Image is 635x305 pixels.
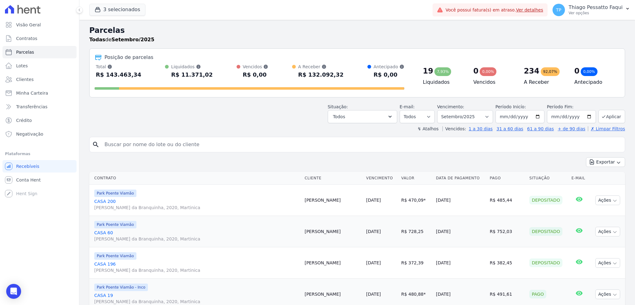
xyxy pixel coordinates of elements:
[469,126,493,131] a: 1 a 30 dias
[94,204,300,211] span: [PERSON_NAME] da Branquinha, 2020, Martinica
[574,78,615,86] h4: Antecipado
[574,66,579,76] div: 0
[94,236,300,242] span: [PERSON_NAME] da Branquinha, 2020, Martinica
[366,292,381,297] a: [DATE]
[437,104,464,109] label: Vencimento:
[104,54,153,61] div: Posição de parcelas
[527,172,569,185] th: Situação
[569,4,623,11] p: Thiago Pessatto Faqui
[2,160,77,173] a: Recebíveis
[101,138,622,151] input: Buscar por nome do lote ou do cliente
[423,66,433,76] div: 19
[569,11,623,16] p: Ver opções
[243,70,268,80] div: R$ 0,00
[400,104,415,109] label: E-mail:
[89,37,105,43] strong: Todas
[595,258,620,268] button: Ações
[588,126,625,131] a: ✗ Limpar Filtros
[112,37,154,43] strong: Setembro/2025
[243,64,268,70] div: Vencidos
[374,70,404,80] div: R$ 0,00
[433,216,487,247] td: [DATE]
[89,25,625,36] h2: Parcelas
[496,126,523,131] a: 31 a 60 dias
[16,22,41,28] span: Visão Geral
[473,66,479,76] div: 0
[558,126,585,131] a: + de 90 dias
[527,126,554,131] a: 61 a 90 dias
[16,131,43,137] span: Negativação
[524,66,539,76] div: 234
[548,1,635,19] button: TP Thiago Pessatto Faqui Ver opções
[529,196,562,204] div: Depositado
[487,247,527,279] td: R$ 382,45
[366,260,381,265] a: [DATE]
[2,32,77,45] a: Contratos
[524,78,564,86] h4: A Receber
[399,247,433,279] td: R$ 372,39
[541,67,560,76] div: 92,07%
[487,172,527,185] th: Pago
[529,258,562,267] div: Depositado
[2,73,77,86] a: Clientes
[16,104,47,110] span: Transferências
[94,298,300,305] span: [PERSON_NAME] da Branquinha, 2020, Martinica
[473,78,514,86] h4: Vencidos
[374,64,404,70] div: Antecipado
[434,67,451,76] div: 7,93%
[487,216,527,247] td: R$ 752,03
[92,141,100,148] i: search
[556,8,561,12] span: TP
[94,221,136,228] span: Park Poente Viamão
[586,157,625,167] button: Exportar
[5,150,74,158] div: Plataformas
[2,87,77,99] a: Minha Carteira
[442,126,466,131] label: Vencidos:
[94,190,136,197] span: Park Poente Viamão
[89,172,302,185] th: Contrato
[171,70,213,80] div: R$ 11.371,02
[2,128,77,140] a: Negativação
[2,101,77,113] a: Transferências
[16,76,33,83] span: Clientes
[529,290,546,298] div: Pago
[2,60,77,72] a: Lotes
[2,114,77,127] a: Crédito
[399,172,433,185] th: Valor
[16,49,34,55] span: Parcelas
[16,63,28,69] span: Lotes
[529,227,562,236] div: Depositado
[581,67,597,76] div: 0,00%
[302,216,363,247] td: [PERSON_NAME]
[16,35,37,42] span: Contratos
[94,261,300,273] a: CASA 196[PERSON_NAME] da Branquinha, 2020, Martinica
[89,4,145,16] button: 3 selecionados
[487,185,527,216] td: R$ 485,44
[516,7,543,12] a: Ver detalhes
[547,104,596,110] label: Período Fim:
[595,227,620,236] button: Ações
[16,163,39,169] span: Recebíveis
[366,229,381,234] a: [DATE]
[6,284,21,299] div: Open Intercom Messenger
[96,70,141,80] div: R$ 143.463,34
[423,78,464,86] h4: Liquidados
[16,90,48,96] span: Minha Carteira
[94,198,300,211] a: CASA 200[PERSON_NAME] da Branquinha, 2020, Martinica
[94,284,148,291] span: Park Poente Viamão - Inco
[328,110,397,123] button: Todos
[302,247,363,279] td: [PERSON_NAME]
[94,252,136,260] span: Park Poente Viamão
[298,64,344,70] div: A Receber
[94,267,300,273] span: [PERSON_NAME] da Branquinha, 2020, Martinica
[2,46,77,58] a: Parcelas
[433,172,487,185] th: Data de Pagamento
[417,126,438,131] label: ↯ Atalhos
[569,172,590,185] th: E-mail
[96,64,141,70] div: Total
[2,174,77,186] a: Conta Hent
[302,172,363,185] th: Cliente
[89,36,154,43] p: de
[2,19,77,31] a: Visão Geral
[16,177,41,183] span: Conta Hent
